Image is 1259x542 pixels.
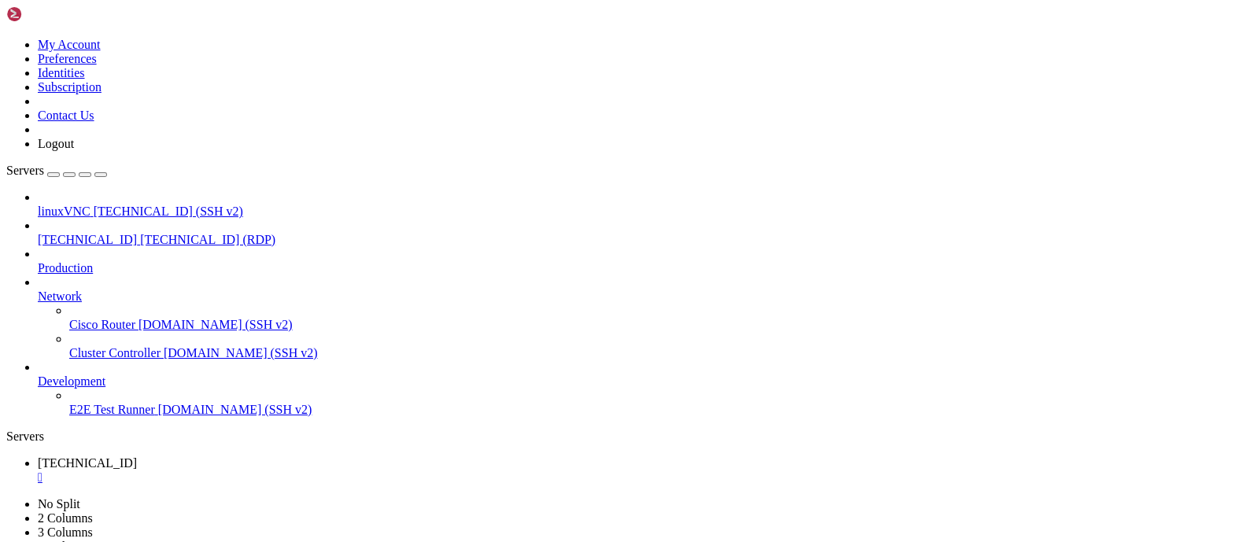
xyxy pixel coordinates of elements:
a: Preferences [38,52,97,65]
span: [TECHNICAL_ID] (SSH v2) [94,205,243,218]
a: [TECHNICAL_ID] [TECHNICAL_ID] (RDP) [38,233,1253,247]
a: Development [38,374,1253,389]
a: Contact Us [38,109,94,122]
a: 176.102.65.175 [38,456,1253,485]
li: Network [38,275,1253,360]
span: Production [38,261,93,275]
a: My Account [38,38,101,51]
span: E2E Test Runner [69,403,155,416]
span: Cisco Router [69,318,135,331]
a: No Split [38,497,80,511]
span: [DOMAIN_NAME] (SSH v2) [158,403,312,416]
img: Shellngn [6,6,97,22]
li: [TECHNICAL_ID] [TECHNICAL_ID] (RDP) [38,219,1253,247]
div: Servers [6,430,1253,444]
a: Cluster Controller [DOMAIN_NAME] (SSH v2) [69,346,1253,360]
a: Servers [6,164,107,177]
span: [DOMAIN_NAME] (SSH v2) [138,318,293,331]
a: E2E Test Runner [DOMAIN_NAME] (SSH v2) [69,403,1253,417]
a: 2 Columns [38,511,93,525]
span: [DOMAIN_NAME] (SSH v2) [164,346,318,359]
span: [TECHNICAL_ID] [38,456,137,470]
span: Development [38,374,105,388]
li: Cisco Router [DOMAIN_NAME] (SSH v2) [69,304,1253,332]
li: Development [38,360,1253,417]
a: Production [38,261,1253,275]
a: linuxVNC [TECHNICAL_ID] (SSH v2) [38,205,1253,219]
span: Cluster Controller [69,346,161,359]
li: E2E Test Runner [DOMAIN_NAME] (SSH v2) [69,389,1253,417]
a: Logout [38,137,74,150]
li: linuxVNC [TECHNICAL_ID] (SSH v2) [38,190,1253,219]
a: Network [38,289,1253,304]
li: Production [38,247,1253,275]
a: Identities [38,66,85,79]
a:  [38,470,1253,485]
a: 3 Columns [38,525,93,539]
span: linuxVNC [38,205,90,218]
span: [TECHNICAL_ID] (RDP) [140,233,275,246]
span: [TECHNICAL_ID] [38,233,137,246]
span: Servers [6,164,44,177]
a: Subscription [38,80,102,94]
li: Cluster Controller [DOMAIN_NAME] (SSH v2) [69,332,1253,360]
span: Network [38,289,82,303]
a: Cisco Router [DOMAIN_NAME] (SSH v2) [69,318,1253,332]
